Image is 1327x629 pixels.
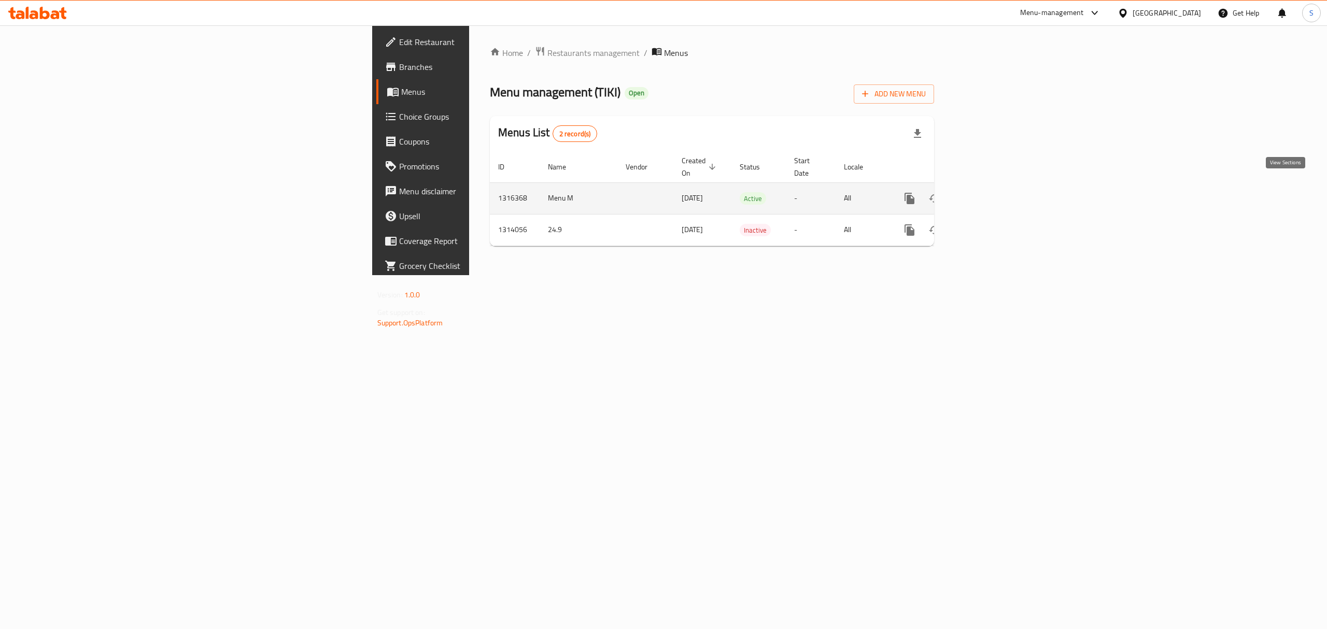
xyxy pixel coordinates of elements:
[376,129,594,154] a: Coupons
[376,253,594,278] a: Grocery Checklist
[889,151,1005,183] th: Actions
[376,30,594,54] a: Edit Restaurant
[376,79,594,104] a: Menus
[377,306,425,319] span: Get support on:
[377,316,443,330] a: Support.OpsPlatform
[922,218,947,242] button: Change Status
[553,125,598,142] div: Total records count
[376,104,594,129] a: Choice Groups
[740,192,766,205] div: Active
[786,182,836,214] td: -
[399,160,586,173] span: Promotions
[376,204,594,228] a: Upsell
[1020,7,1084,19] div: Menu-management
[897,186,922,211] button: more
[922,186,947,211] button: Change Status
[625,87,648,99] div: Open
[844,161,877,173] span: Locale
[740,224,771,236] div: Inactive
[740,161,773,173] span: Status
[740,224,771,236] span: Inactive
[399,36,586,48] span: Edit Restaurant
[376,179,594,204] a: Menu disclaimer
[399,210,586,222] span: Upsell
[399,135,586,148] span: Coupons
[376,54,594,79] a: Branches
[905,121,930,146] div: Export file
[854,84,934,104] button: Add New Menu
[664,47,688,59] span: Menus
[626,161,661,173] span: Vendor
[682,223,703,236] span: [DATE]
[490,151,1005,246] table: enhanced table
[1309,7,1314,19] span: S
[862,88,926,101] span: Add New Menu
[682,154,719,179] span: Created On
[786,214,836,246] td: -
[377,288,403,302] span: Version:
[498,125,597,142] h2: Menus List
[404,288,420,302] span: 1.0.0
[490,46,934,60] nav: breadcrumb
[836,182,889,214] td: All
[836,214,889,246] td: All
[740,193,766,205] span: Active
[1133,7,1201,19] div: [GEOGRAPHIC_DATA]
[376,154,594,179] a: Promotions
[548,161,580,173] span: Name
[399,61,586,73] span: Branches
[399,110,586,123] span: Choice Groups
[399,260,586,272] span: Grocery Checklist
[399,235,586,247] span: Coverage Report
[682,191,703,205] span: [DATE]
[644,47,647,59] li: /
[401,85,586,98] span: Menus
[553,129,597,139] span: 2 record(s)
[897,218,922,242] button: more
[399,185,586,197] span: Menu disclaimer
[625,89,648,97] span: Open
[498,161,518,173] span: ID
[794,154,823,179] span: Start Date
[376,228,594,253] a: Coverage Report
